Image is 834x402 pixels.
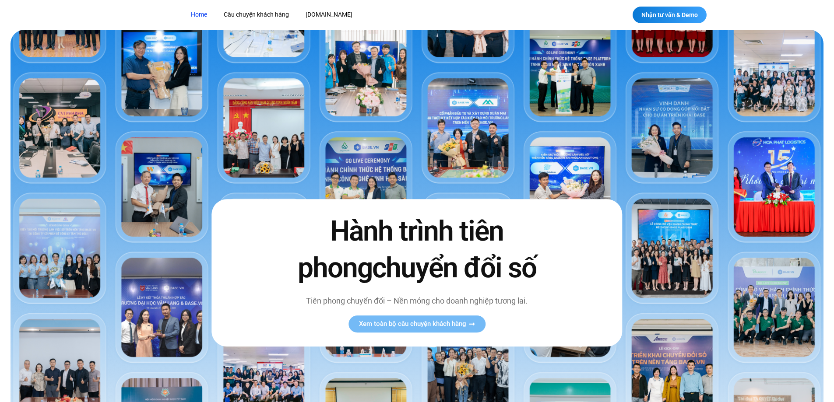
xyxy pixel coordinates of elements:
nav: Menu [184,7,486,23]
a: [DOMAIN_NAME] [299,7,359,23]
a: Home [184,7,214,23]
a: Nhận tư vấn & Demo [633,7,707,23]
span: Xem toàn bộ câu chuyện khách hàng [359,321,466,327]
span: Nhận tư vấn & Demo [641,12,698,18]
p: Tiên phong chuyển đổi – Nền móng cho doanh nghiệp tương lai. [279,295,555,307]
span: chuyển đổi số [372,252,536,284]
a: Câu chuyện khách hàng [217,7,296,23]
h2: Hành trình tiên phong [279,213,555,286]
a: Xem toàn bộ câu chuyện khách hàng [348,315,486,332]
